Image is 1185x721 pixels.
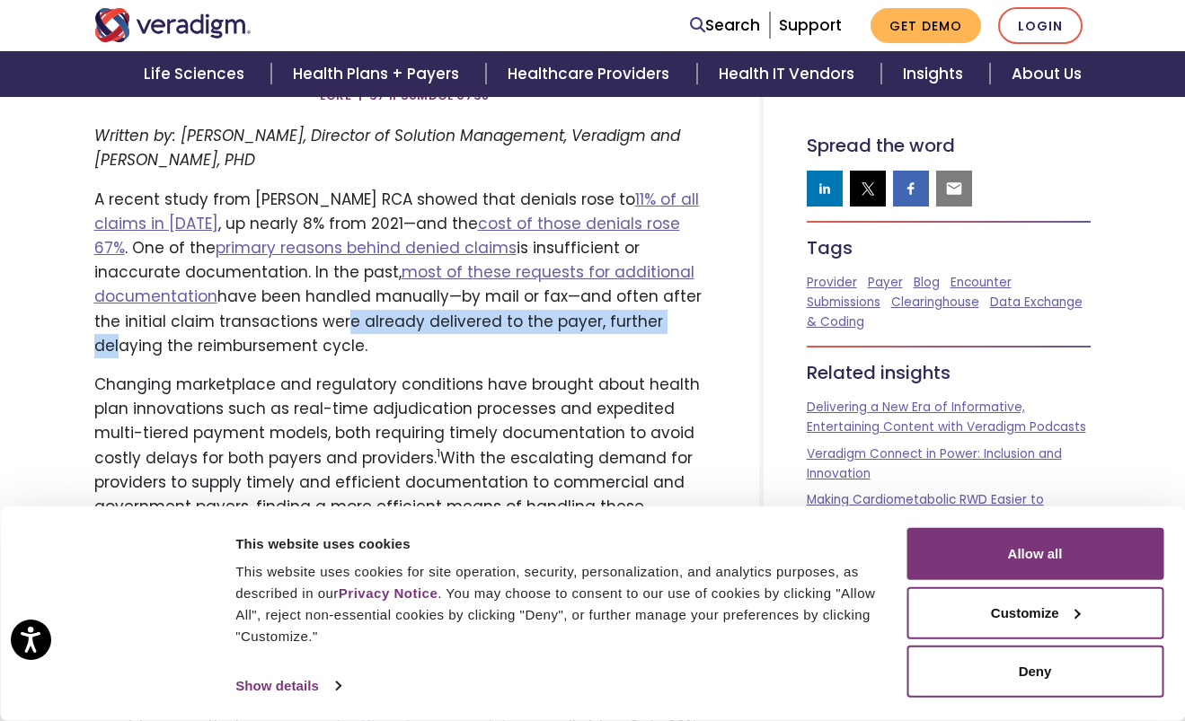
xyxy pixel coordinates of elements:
[945,180,963,198] img: email sharing button
[998,7,1083,44] a: Login
[94,125,680,171] em: Written by: [PERSON_NAME], Director of Solution Management, Veradigm and [PERSON_NAME], PHD
[807,135,1092,156] h5: Spread the word
[122,51,271,97] a: Life Sciences
[807,294,1083,330] a: Data Exchange & Coding
[807,399,1086,435] a: Delivering a New Era of Informative, Entertaining Content with Veradigm Podcasts
[94,8,252,42] img: Veradigm logo
[816,180,834,198] img: linkedin sharing button
[486,51,696,97] a: Healthcare Providers
[339,585,438,601] a: Privacy Notice
[990,51,1103,97] a: About Us
[94,189,699,234] a: 11% of all claims in [DATE]
[902,180,920,198] img: facebook sharing button
[807,237,1092,259] h5: Tags
[235,532,886,554] div: This website uses cookies
[807,491,1069,528] a: Making Cardiometabolic RWD Easier to Explore: Veradigm Joins Datavant Connect
[906,646,1163,698] button: Deny
[779,14,842,36] a: Support
[871,8,981,43] a: Get Demo
[697,51,881,97] a: Health IT Vendors
[235,561,886,647] div: This website uses cookies for site operation, security, personalization, and analytics purposes, ...
[881,51,990,97] a: Insights
[906,586,1163,638] button: Customize
[94,373,716,543] p: Changing marketplace and regulatory conditions have brought about health plan innovations such as...
[859,180,877,198] img: twitter sharing button
[906,528,1163,580] button: Allow all
[914,274,940,291] a: Blog
[807,362,1092,383] h5: Related insights
[690,13,760,38] a: Search
[891,294,979,311] a: Clearinghouse
[94,188,716,358] p: A recent study from [PERSON_NAME] RCA showed that denials rose to , up nearly 8% from 2021—and th...
[437,445,440,461] sup: 1
[807,274,857,291] a: Provider
[807,274,1012,311] a: Encounter Submissions
[235,673,340,699] a: Show details
[807,445,1062,482] a: Veradigm Connect in Power: Inclusion and Innovation
[868,274,903,291] a: Payer
[216,237,517,259] a: primary reasons behind denied claims
[271,51,486,97] a: Health Plans + Payers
